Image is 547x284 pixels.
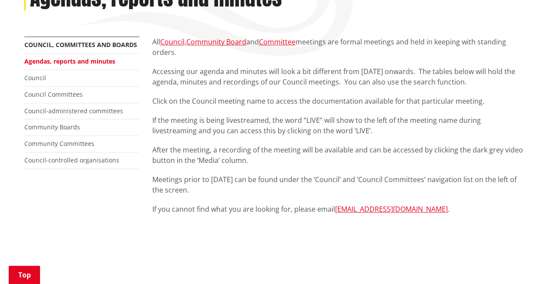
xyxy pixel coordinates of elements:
[24,139,94,148] a: Community Committees
[152,174,523,195] p: Meetings prior to [DATE] can be found under the ‘Council’ and ‘Council Committees’ navigation lis...
[24,107,123,115] a: Council-administered committees
[152,115,523,136] p: If the meeting is being livestreamed, the word “LIVE” will show to the left of the meeting name d...
[24,90,83,98] a: Council Committees
[335,204,448,214] a: [EMAIL_ADDRESS][DOMAIN_NAME]
[152,96,523,106] p: Click on the Council meeting name to access the documentation available for that particular meeting.
[186,37,246,47] a: Community Board
[507,247,538,279] iframe: Messenger Launcher
[24,156,119,164] a: Council-controlled organisations
[152,37,523,57] p: All , and meetings are formal meetings and held in keeping with standing orders.
[9,266,40,284] a: Top
[24,57,115,65] a: Agendas, reports and minutes
[152,145,523,166] p: After the meeting, a recording of the meeting will be available and can be accessed by clicking t...
[24,41,137,49] a: Council, committees and boards
[24,123,80,131] a: Community Boards
[152,67,515,87] span: Accessing our agenda and minutes will look a bit different from [DATE] onwards. The tables below ...
[24,74,46,82] a: Council
[259,37,295,47] a: Committee
[160,37,185,47] a: Council
[152,204,523,214] p: If you cannot find what you are looking for, please email .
